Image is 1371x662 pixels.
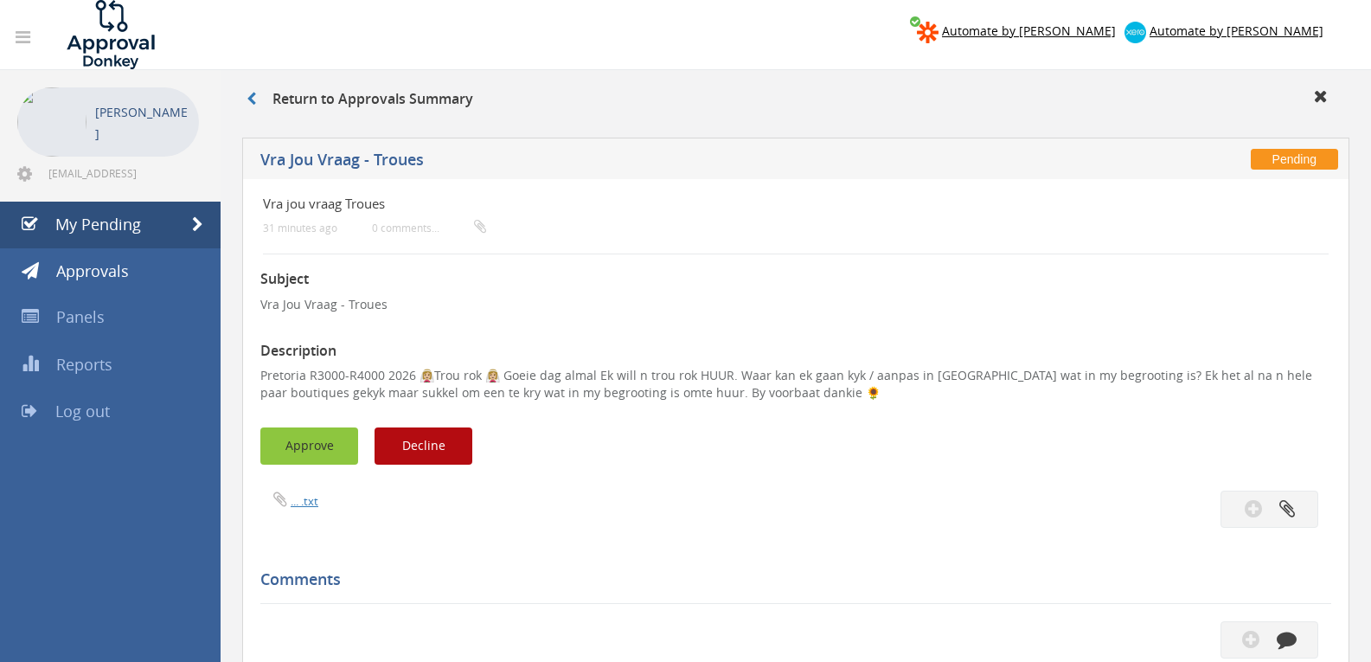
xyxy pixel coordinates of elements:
a: ... .txt [291,493,318,509]
button: Decline [375,427,472,465]
h4: Vra jou vraag Troues [263,196,1151,211]
p: [PERSON_NAME] [95,101,190,145]
span: Panels [56,306,105,327]
small: 0 comments... [372,222,486,235]
h3: Return to Approvals Summary [247,92,473,107]
p: Pretoria R3000-R4000 2026 👰🏼‍♀️Trou rok 👰🏼‍♀️ Goeie dag almal Ek will n trou rok HUUR. Waar kan e... [260,367,1331,402]
img: zapier-logomark.png [917,22,939,43]
span: My Pending [55,214,141,235]
span: Approvals [56,260,129,281]
h3: Description [260,344,1331,359]
span: Reports [56,354,112,375]
h5: Vra Jou Vraag - Troues [260,151,1013,173]
small: 31 minutes ago [263,222,337,235]
span: Pending [1251,149,1338,170]
span: Log out [55,401,110,421]
button: Approve [260,427,358,465]
span: Automate by [PERSON_NAME] [942,22,1116,39]
img: xero-logo.png [1124,22,1146,43]
span: [EMAIL_ADDRESS][DOMAIN_NAME] [48,166,195,180]
span: Automate by [PERSON_NAME] [1150,22,1323,39]
h3: Subject [260,272,1331,287]
p: Vra Jou Vraag - Troues [260,296,1331,313]
h5: Comments [260,571,1318,588]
